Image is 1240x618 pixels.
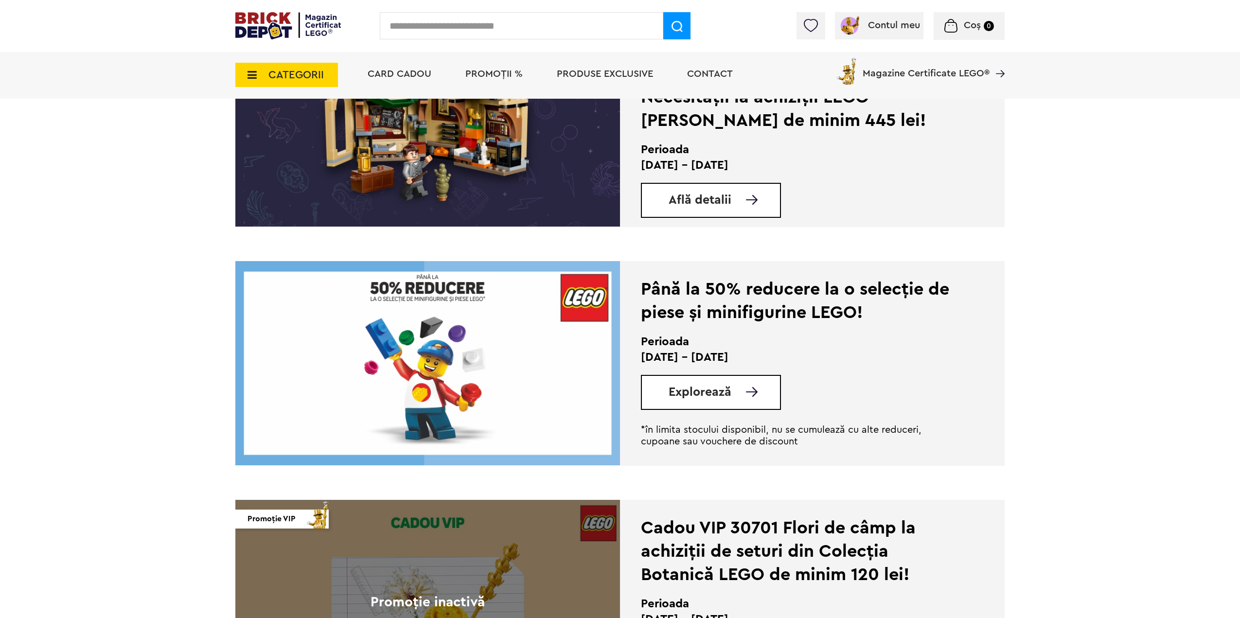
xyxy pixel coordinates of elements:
[371,593,485,611] span: Promoție inactivă
[641,424,957,447] p: *în limita stocului disponibil, nu se cumulează cu alte reduceri, cupoane sau vouchere de discount
[839,20,920,30] a: Contul meu
[641,158,957,173] p: [DATE] - [DATE]
[964,20,981,30] span: Coș
[687,69,733,79] a: Contact
[368,69,431,79] a: Card Cadou
[641,350,957,365] p: [DATE] - [DATE]
[984,21,994,31] small: 0
[465,69,523,79] a: PROMOȚII %
[641,334,957,350] h2: Perioada
[990,56,1005,66] a: Magazine Certificate LEGO®
[868,20,920,30] span: Contul meu
[641,142,957,158] h2: Perioada
[248,510,296,529] span: Promoție VIP
[669,194,731,206] span: Află detalii
[641,596,957,612] h2: Perioada
[268,70,324,80] span: CATEGORII
[641,516,957,586] div: Cadou VIP 30701 Flori de câmp la achiziții de seturi din Colecția Botanică LEGO de minim 120 lei!
[641,278,957,324] div: Până la 50% reducere la o selecție de piese și minifigurine LEGO!
[669,386,780,398] a: Explorează
[557,69,653,79] a: Produse exclusive
[669,386,731,398] span: Explorează
[302,499,334,529] img: vip_page_imag.png
[669,194,780,206] a: Află detalii
[863,56,990,78] span: Magazine Certificate LEGO®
